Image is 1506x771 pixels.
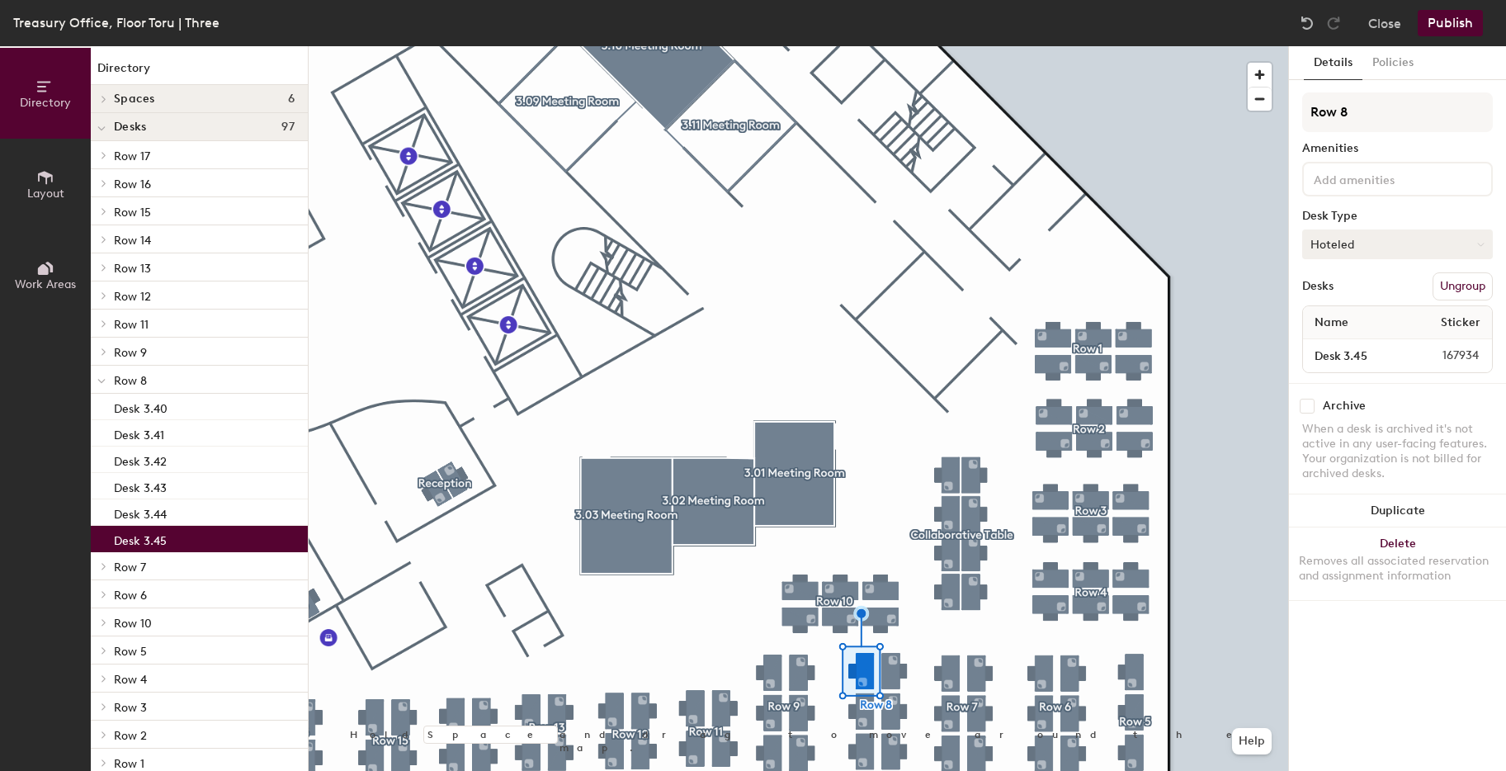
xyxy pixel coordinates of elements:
span: Row 4 [114,673,147,687]
span: Layout [27,187,64,201]
span: Row 2 [114,729,147,743]
span: Row 3 [114,701,147,715]
span: Spaces [114,92,155,106]
span: Row 12 [114,290,151,304]
button: Hoteled [1302,229,1493,259]
span: Name [1306,308,1357,338]
span: Directory [20,96,71,110]
span: Row 8 [114,374,147,388]
span: Sticker [1433,308,1489,338]
span: Row 9 [114,346,147,360]
span: Row 11 [114,318,149,332]
span: Row 5 [114,645,147,659]
div: Amenities [1302,142,1493,155]
input: Unnamed desk [1306,344,1403,367]
span: Row 15 [114,206,151,220]
span: Desks [114,121,146,134]
div: Archive [1323,400,1366,413]
span: 167934 [1403,347,1489,365]
div: When a desk is archived it's not active in any user-facing features. Your organization is not bil... [1302,422,1493,481]
span: Work Areas [15,277,76,291]
p: Desk 3.42 [114,450,167,469]
div: Removes all associated reservation and assignment information [1299,554,1496,584]
p: Desk 3.45 [114,529,167,548]
button: Help [1232,728,1272,754]
p: Desk 3.41 [114,423,164,442]
span: Row 7 [114,561,146,575]
p: Desk 3.44 [114,503,167,522]
div: Desk Type [1302,210,1493,223]
input: Add amenities [1310,168,1459,188]
button: Close [1368,10,1401,36]
button: Ungroup [1433,272,1493,300]
button: Duplicate [1289,494,1506,527]
span: Row 17 [114,149,150,163]
button: Details [1304,46,1362,80]
h1: Directory [91,59,308,85]
span: Row 10 [114,617,152,631]
div: Treasury Office, Floor Toru | Three [13,12,220,33]
span: Row 13 [114,262,151,276]
span: Row 14 [114,234,151,248]
button: Publish [1418,10,1483,36]
img: Redo [1325,15,1342,31]
div: Desks [1302,280,1334,293]
button: DeleteRemoves all associated reservation and assignment information [1289,527,1506,600]
span: 97 [281,121,295,134]
p: Desk 3.40 [114,397,168,416]
p: Desk 3.43 [114,476,167,495]
span: Row 16 [114,177,151,192]
span: 6 [288,92,295,106]
button: Policies [1362,46,1423,80]
img: Undo [1299,15,1315,31]
span: Row 6 [114,589,147,603]
span: Row 1 [114,757,144,771]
